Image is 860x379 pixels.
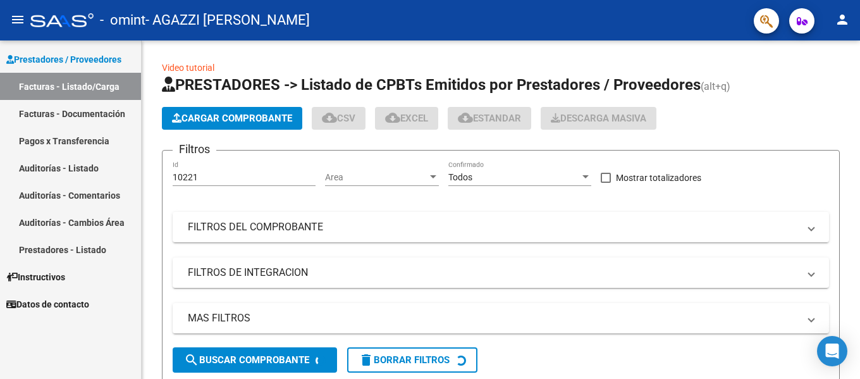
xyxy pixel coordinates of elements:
[448,172,472,182] span: Todos
[184,354,309,366] span: Buscar Comprobante
[541,107,656,130] button: Descarga Masiva
[551,113,646,124] span: Descarga Masiva
[162,107,302,130] button: Cargar Comprobante
[184,352,199,368] mat-icon: search
[701,80,730,92] span: (alt+q)
[448,107,531,130] button: Estandar
[6,53,121,66] span: Prestadores / Proveedores
[6,270,65,284] span: Instructivos
[173,212,829,242] mat-expansion-panel-header: FILTROS DEL COMPROBANTE
[145,6,310,34] span: - AGAZZI [PERSON_NAME]
[359,352,374,368] mat-icon: delete
[385,113,428,124] span: EXCEL
[173,303,829,333] mat-expansion-panel-header: MAS FILTROS
[188,220,799,234] mat-panel-title: FILTROS DEL COMPROBANTE
[6,297,89,311] span: Datos de contacto
[188,266,799,280] mat-panel-title: FILTROS DE INTEGRACION
[172,113,292,124] span: Cargar Comprobante
[458,113,521,124] span: Estandar
[173,258,829,288] mat-expansion-panel-header: FILTROS DE INTEGRACION
[817,336,847,366] div: Open Intercom Messenger
[835,12,850,27] mat-icon: person
[312,107,365,130] button: CSV
[173,347,337,373] button: Buscar Comprobante
[325,172,427,183] span: Area
[359,354,450,366] span: Borrar Filtros
[162,63,214,73] a: Video tutorial
[100,6,145,34] span: - omint
[10,12,25,27] mat-icon: menu
[458,110,473,125] mat-icon: cloud_download
[322,110,337,125] mat-icon: cloud_download
[347,347,477,373] button: Borrar Filtros
[375,107,438,130] button: EXCEL
[541,107,656,130] app-download-masive: Descarga masiva de comprobantes (adjuntos)
[322,113,355,124] span: CSV
[162,76,701,94] span: PRESTADORES -> Listado de CPBTs Emitidos por Prestadores / Proveedores
[616,170,701,185] span: Mostrar totalizadores
[188,311,799,325] mat-panel-title: MAS FILTROS
[173,140,216,158] h3: Filtros
[385,110,400,125] mat-icon: cloud_download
